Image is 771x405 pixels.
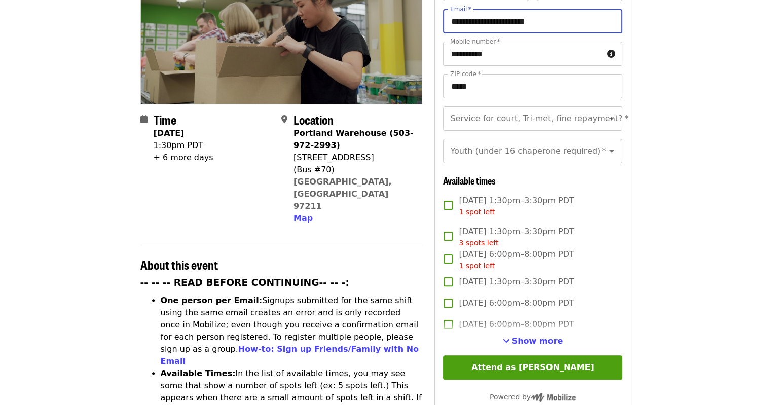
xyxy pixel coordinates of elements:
a: How-to: Sign up Friends/Family with No Email [161,344,419,366]
li: Signups submitted for the same shift using the same email creates an error and is only recorded o... [161,294,423,367]
label: Email [450,6,471,12]
div: (Bus #70) [293,164,414,176]
div: [STREET_ADDRESS] [293,152,414,164]
input: ZIP code [443,74,622,98]
button: Open [605,112,619,126]
span: Powered by [490,393,576,401]
strong: One person per Email: [161,296,263,305]
i: circle-info icon [607,49,615,59]
span: [DATE] 6:00pm–8:00pm PDT [459,318,574,330]
button: Map [293,212,313,225]
span: [DATE] 1:30pm–3:30pm PDT [459,195,574,217]
span: 1 spot left [459,262,495,270]
span: [DATE] 6:00pm–8:00pm PDT [459,248,574,271]
a: [GEOGRAPHIC_DATA], [GEOGRAPHIC_DATA] 97211 [293,177,392,211]
span: 1 spot left [459,208,495,216]
label: Mobile number [450,39,500,45]
button: Attend as [PERSON_NAME] [443,355,622,380]
span: Location [293,111,334,128]
label: ZIP code [450,71,481,77]
span: [DATE] 1:30pm–3:30pm PDT [459,226,574,248]
div: + 6 more days [154,152,213,164]
span: 3 spots left [459,239,498,247]
strong: -- -- -- READ BEFORE CONTINUING-- -- -: [140,277,349,288]
span: [DATE] 1:30pm–3:30pm PDT [459,276,574,288]
strong: Available Times: [161,369,236,378]
button: See more timeslots [503,335,563,347]
img: Powered by Mobilize [531,393,576,402]
span: Show more [512,336,563,346]
span: Map [293,213,313,223]
input: Email [443,9,622,33]
span: Time [154,111,176,128]
div: 1:30pm PDT [154,139,213,152]
span: About this event [140,255,218,273]
strong: Portland Warehouse (503-972-2993) [293,128,414,150]
i: calendar icon [140,115,148,124]
span: Available times [443,174,496,187]
button: Open [605,144,619,158]
input: Mobile number [443,42,603,66]
strong: [DATE] [154,128,185,138]
i: map-marker-alt icon [281,115,287,124]
span: [DATE] 6:00pm–8:00pm PDT [459,297,574,309]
